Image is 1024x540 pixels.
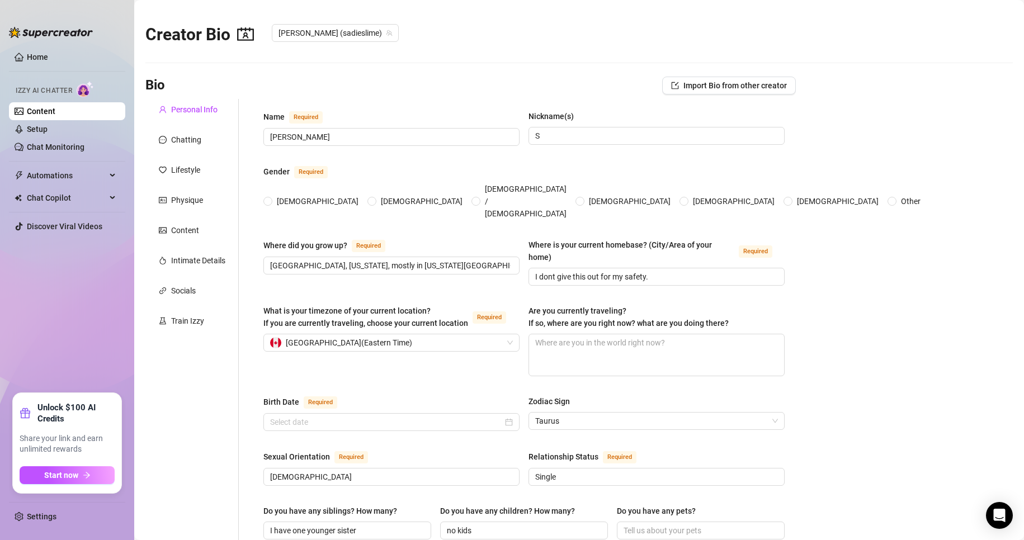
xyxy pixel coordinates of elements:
span: Required [739,245,772,258]
a: Setup [27,125,48,134]
span: Required [334,451,368,463]
span: user [159,106,167,113]
span: [DEMOGRAPHIC_DATA] [584,195,675,207]
span: Other [896,195,925,207]
input: Do you have any pets? [624,524,776,537]
div: Name [263,111,285,123]
div: Open Intercom Messenger [986,502,1013,529]
img: AI Chatter [77,81,94,97]
span: heart [159,166,167,174]
span: [DEMOGRAPHIC_DATA] [272,195,363,207]
div: Nickname(s) [528,110,574,122]
span: idcard [159,196,167,204]
label: Zodiac Sign [528,395,578,408]
span: What is your timezone of your current location? If you are currently traveling, choose your curre... [263,306,468,328]
span: picture [159,226,167,234]
div: Do you have any siblings? How many? [263,505,397,517]
strong: Unlock $100 AI Credits [37,402,115,424]
div: Birth Date [263,396,299,408]
div: Intimate Details [171,254,225,267]
span: Import Bio from other creator [683,81,787,90]
input: Sexual Orientation [270,471,511,483]
span: fire [159,257,167,264]
label: Nickname(s) [528,110,582,122]
button: Import Bio from other creator [662,77,796,94]
img: logo-BBDzfeDw.svg [9,27,93,38]
label: Do you have any siblings? How many? [263,505,405,517]
label: Where did you grow up? [263,239,398,252]
a: Settings [27,512,56,521]
span: link [159,287,167,295]
div: Relationship Status [528,451,598,463]
div: Lifestyle [171,164,200,176]
span: [DEMOGRAPHIC_DATA] [688,195,779,207]
a: Content [27,107,55,116]
span: Required [352,240,385,252]
label: Name [263,110,335,124]
span: Required [289,111,323,124]
span: gift [20,408,31,419]
div: Personal Info [171,103,218,116]
div: Gender [263,165,290,178]
div: Socials [171,285,196,297]
span: [DEMOGRAPHIC_DATA] [376,195,467,207]
span: Izzy AI Chatter [16,86,72,96]
span: thunderbolt [15,171,23,180]
span: [DEMOGRAPHIC_DATA] / [DEMOGRAPHIC_DATA] [480,183,571,220]
h2: Creator Bio [145,24,254,45]
label: Sexual Orientation [263,450,380,463]
span: team [386,30,393,36]
span: Required [603,451,636,463]
div: Do you have any children? How many? [440,505,575,517]
span: Are you currently traveling? If so, where are you right now? what are you doing there? [528,306,729,328]
span: [DEMOGRAPHIC_DATA] [792,195,883,207]
input: Nickname(s) [535,130,776,142]
span: experiment [159,317,167,325]
div: Sexual Orientation [263,451,330,463]
label: Gender [263,165,340,178]
span: Required [304,396,337,409]
span: contacts [237,26,254,42]
span: Chat Copilot [27,189,106,207]
span: [GEOGRAPHIC_DATA] ( Eastern Time ) [286,334,412,351]
h3: Bio [145,77,165,94]
input: Where is your current homebase? (City/Area of your home) [535,271,776,283]
span: Sadie (sadieslime) [279,25,392,41]
label: Birth Date [263,395,350,409]
div: Train Izzy [171,315,204,327]
img: Chat Copilot [15,194,22,202]
div: Chatting [171,134,201,146]
div: Zodiac Sign [528,395,570,408]
label: Where is your current homebase? (City/Area of your home) [528,239,785,263]
input: Relationship Status [535,471,776,483]
div: Where is your current homebase? (City/Area of your home) [528,239,734,263]
label: Do you have any pets? [617,505,704,517]
div: Where did you grow up? [263,239,347,252]
label: Relationship Status [528,450,649,463]
span: message [159,136,167,144]
span: Automations [27,167,106,184]
div: Content [171,224,199,236]
button: Start nowarrow-right [20,466,115,484]
span: arrow-right [83,471,91,479]
a: Home [27,53,48,61]
span: Share your link and earn unlimited rewards [20,433,115,455]
img: ca [270,337,281,348]
a: Discover Viral Videos [27,222,102,231]
input: Birth Date [270,416,503,428]
input: Name [270,131,511,143]
span: import [671,82,679,89]
input: Do you have any siblings? How many? [270,524,422,537]
input: Do you have any children? How many? [447,524,599,537]
span: Start now [44,471,78,480]
span: Required [473,311,506,324]
span: Taurus [535,413,778,429]
span: Required [294,166,328,178]
div: Do you have any pets? [617,505,696,517]
div: Physique [171,194,203,206]
a: Chat Monitoring [27,143,84,151]
input: Where did you grow up? [270,259,511,272]
label: Do you have any children? How many? [440,505,583,517]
